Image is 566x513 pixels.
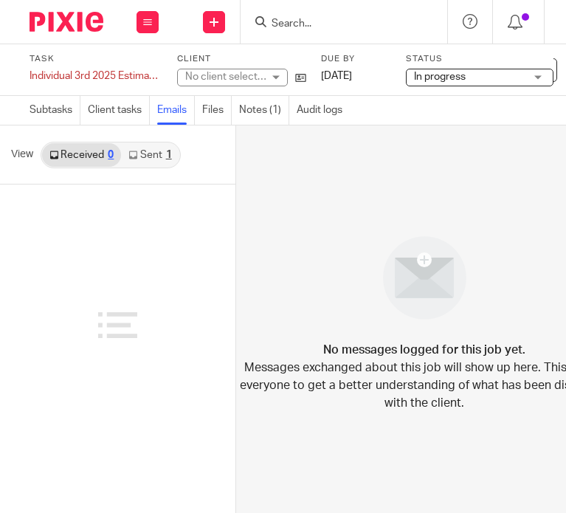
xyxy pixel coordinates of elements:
[177,53,306,65] label: Client
[88,96,150,125] a: Client tasks
[42,143,121,167] a: Received0
[297,96,350,125] a: Audit logs
[406,53,553,65] label: Status
[323,341,525,359] h4: No messages logged for this job yet.
[202,96,232,125] a: Files
[30,53,159,65] label: Task
[373,227,476,329] img: image
[321,71,352,81] span: [DATE]
[185,69,266,84] div: No client selected
[157,96,195,125] a: Emails
[270,18,403,31] input: Search
[30,69,159,83] div: Individual 3rd 2025 Estimated Tax Payment - Safe Harbor (We Pay)
[108,150,114,160] div: 0
[30,12,103,32] img: Pixie
[166,150,172,160] div: 1
[414,72,466,82] span: In progress
[321,53,387,65] label: Due by
[239,96,289,125] a: Notes (1)
[30,96,80,125] a: Subtasks
[121,143,179,167] a: Sent1
[11,147,33,162] span: View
